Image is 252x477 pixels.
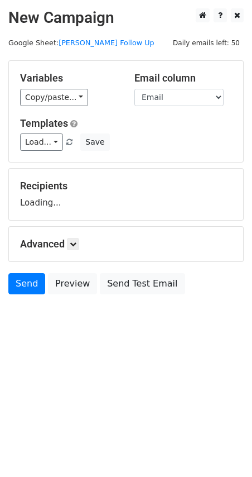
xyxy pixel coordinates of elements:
h5: Advanced [20,238,232,250]
a: Templates [20,117,68,129]
a: Preview [48,273,97,294]
span: Daily emails left: 50 [169,37,244,49]
h5: Recipients [20,180,232,192]
a: Send [8,273,45,294]
a: Copy/paste... [20,89,88,106]
h2: New Campaign [8,8,244,27]
a: [PERSON_NAME] Follow Up [59,39,154,47]
div: Loading... [20,180,232,209]
a: Load... [20,133,63,151]
h5: Email column [134,72,232,84]
a: Send Test Email [100,273,185,294]
small: Google Sheet: [8,39,154,47]
a: Daily emails left: 50 [169,39,244,47]
button: Save [80,133,109,151]
h5: Variables [20,72,118,84]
